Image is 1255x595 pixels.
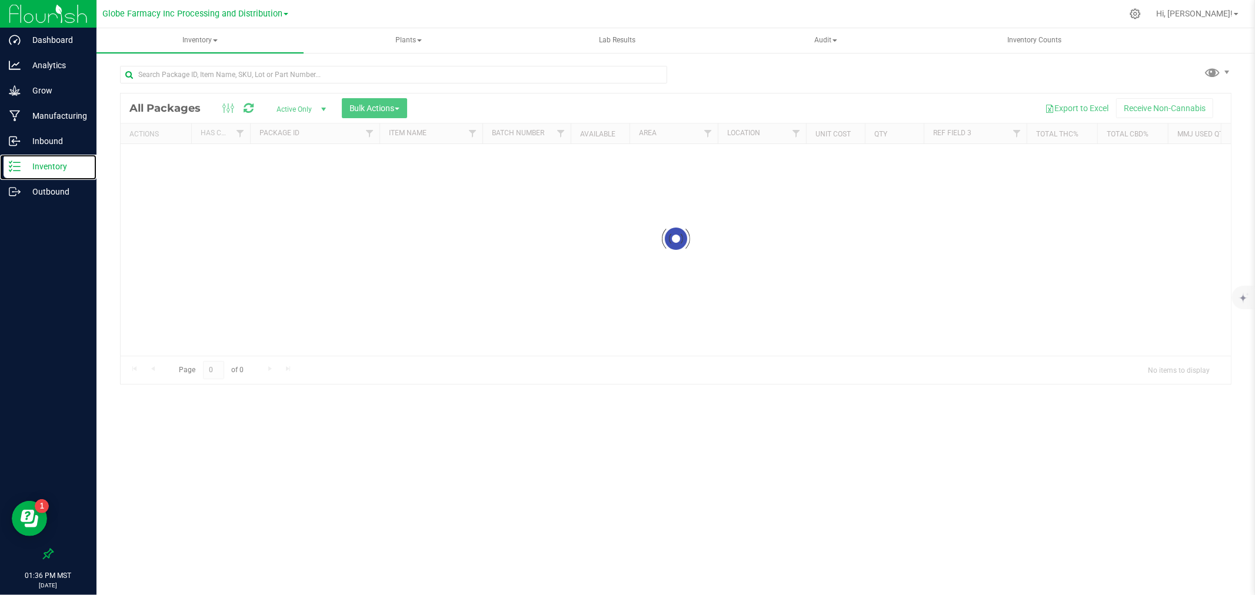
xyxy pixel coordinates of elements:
[5,570,91,581] p: 01:36 PM MST
[21,134,91,148] p: Inbound
[35,499,49,513] iframe: Resource center unread badge
[1128,8,1143,19] div: Manage settings
[21,83,91,98] p: Grow
[9,85,21,96] inline-svg: Grow
[9,135,21,147] inline-svg: Inbound
[5,581,91,590] p: [DATE]
[21,109,91,123] p: Manufacturing
[21,159,91,173] p: Inventory
[305,28,512,53] a: Plants
[21,58,91,72] p: Analytics
[9,34,21,46] inline-svg: Dashboard
[722,28,929,53] a: Audit
[9,110,21,122] inline-svg: Manufacturing
[583,35,651,45] span: Lab Results
[305,29,511,52] span: Plants
[931,28,1138,53] a: Inventory Counts
[21,33,91,47] p: Dashboard
[9,161,21,172] inline-svg: Inventory
[102,9,282,19] span: Globe Farmacy Inc Processing and Distribution
[1156,9,1233,18] span: Hi, [PERSON_NAME]!
[42,548,54,560] label: Pin the sidebar to full width on large screens
[120,66,667,83] input: Search Package ID, Item Name, SKU, Lot or Part Number...
[514,28,721,53] a: Lab Results
[21,185,91,199] p: Outbound
[96,28,304,53] a: Inventory
[12,501,47,536] iframe: Resource center
[9,59,21,71] inline-svg: Analytics
[9,186,21,198] inline-svg: Outbound
[991,35,1077,45] span: Inventory Counts
[723,29,928,52] span: Audit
